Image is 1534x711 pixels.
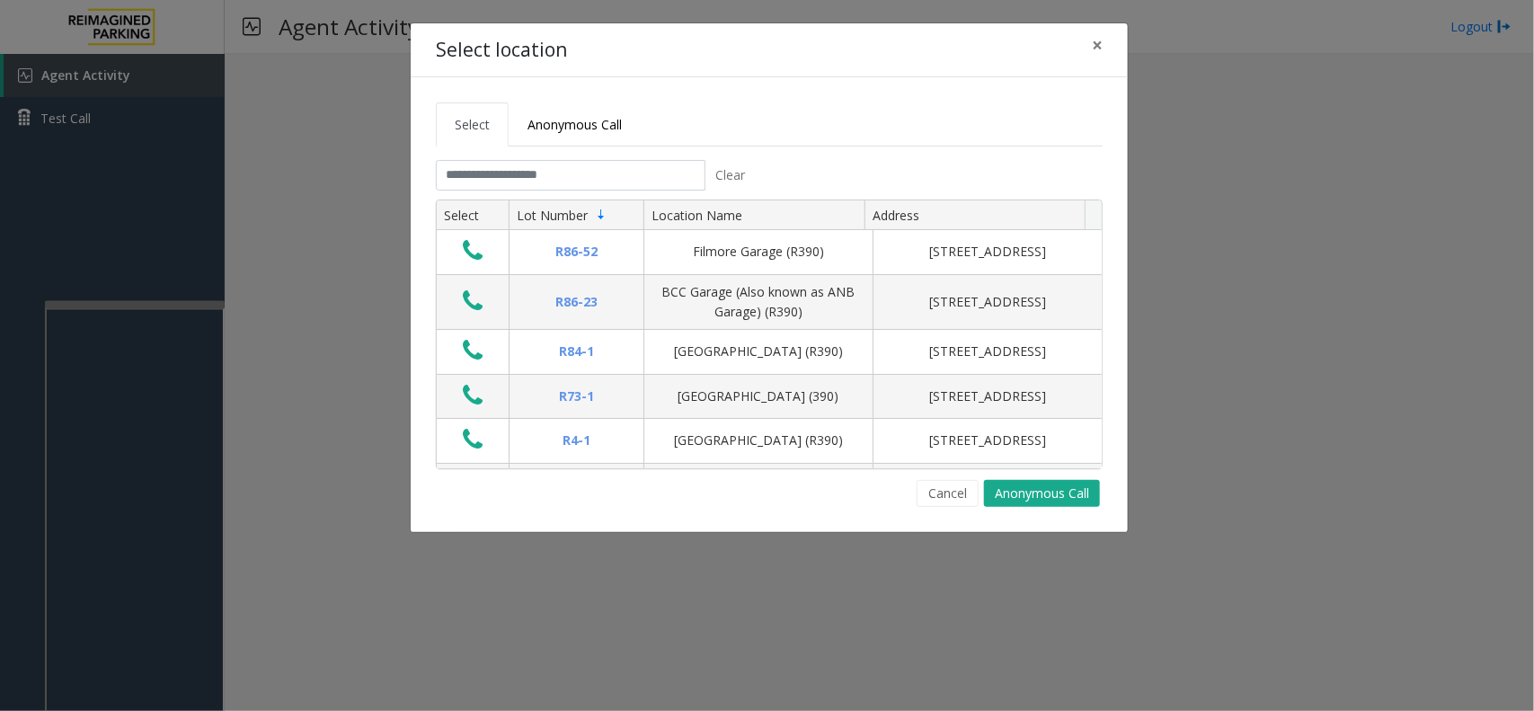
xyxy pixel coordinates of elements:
[917,480,979,507] button: Cancel
[528,116,622,133] span: Anonymous Call
[436,102,1103,147] ul: Tabs
[455,116,490,133] span: Select
[1079,23,1115,67] button: Close
[655,242,862,262] div: Filmore Garage (R390)
[652,207,742,224] span: Location Name
[884,431,1091,450] div: [STREET_ADDRESS]
[984,480,1100,507] button: Anonymous Call
[520,242,633,262] div: R86-52
[884,387,1091,406] div: [STREET_ADDRESS]
[655,282,862,323] div: BCC Garage (Also known as ANB Garage) (R390)
[594,208,608,222] span: Sortable
[520,431,633,450] div: R4-1
[436,36,567,65] h4: Select location
[884,242,1091,262] div: [STREET_ADDRESS]
[655,387,862,406] div: [GEOGRAPHIC_DATA] (390)
[884,342,1091,361] div: [STREET_ADDRESS]
[437,200,1102,468] div: Data table
[517,207,588,224] span: Lot Number
[520,387,633,406] div: R73-1
[705,160,756,191] button: Clear
[884,292,1091,312] div: [STREET_ADDRESS]
[1092,32,1103,58] span: ×
[437,200,509,231] th: Select
[520,342,633,361] div: R84-1
[655,431,862,450] div: [GEOGRAPHIC_DATA] (R390)
[873,207,919,224] span: Address
[520,292,633,312] div: R86-23
[655,342,862,361] div: [GEOGRAPHIC_DATA] (R390)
